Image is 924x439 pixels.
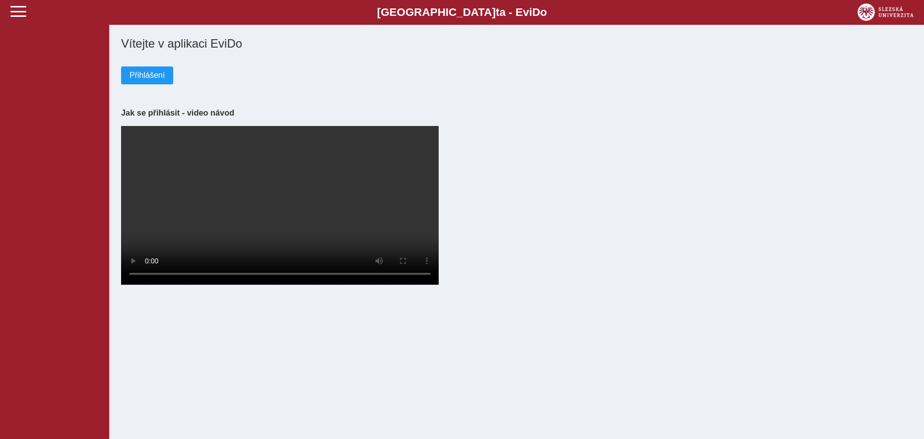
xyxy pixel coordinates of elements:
span: D [532,6,540,18]
b: [GEOGRAPHIC_DATA] a - Evi [30,6,894,19]
img: logo_web_su.png [858,3,914,21]
h1: Vítejte v aplikaci EviDo [121,37,912,51]
span: t [496,6,499,18]
button: Přihlášení [121,66,173,84]
video: Your browser does not support the video tag. [121,126,439,285]
span: o [540,6,547,18]
h3: Jak se přihlásit - video návod [121,108,912,118]
span: Přihlášení [130,71,165,80]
